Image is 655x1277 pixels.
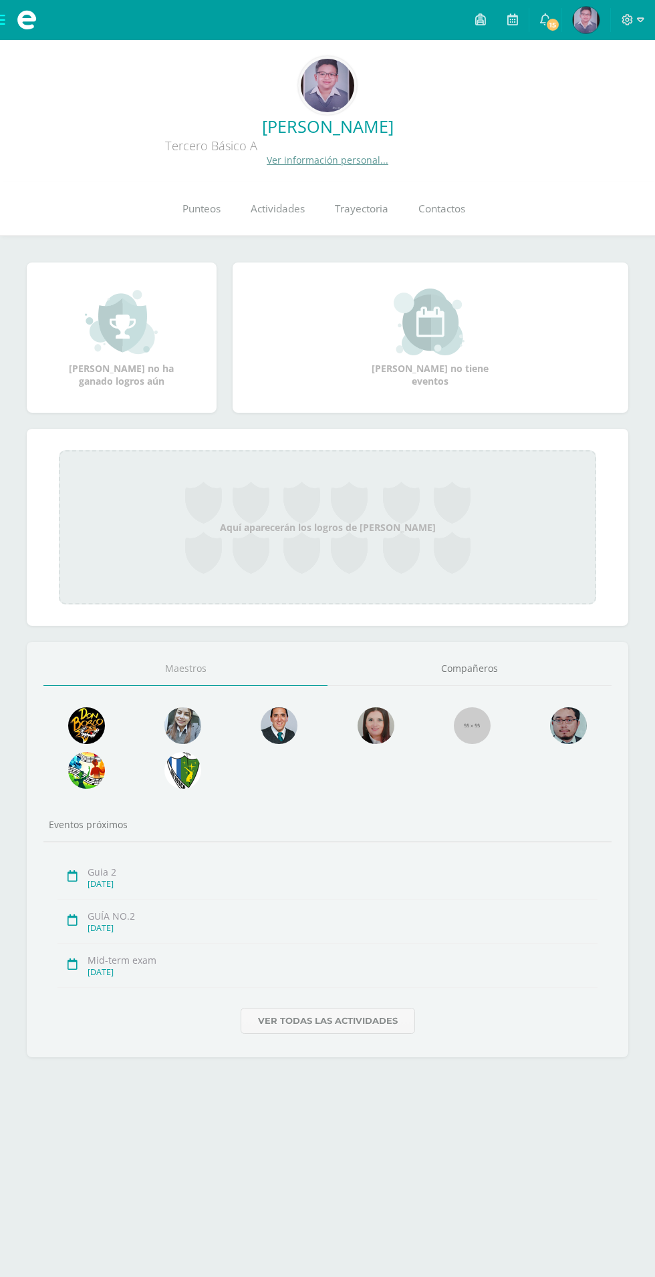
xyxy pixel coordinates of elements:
[43,652,327,686] a: Maestros
[301,59,354,112] img: f66c1820ca622e30fa393bb2f1ce8784.png
[85,289,158,355] img: achievement_small.png
[358,707,394,744] img: 67c3d6f6ad1c930a517675cdc903f95f.png
[68,707,105,744] img: 29fc2a48271e3f3676cb2cb292ff2552.png
[545,17,560,32] span: 15
[88,910,598,922] div: GUÍA NO.2
[364,289,497,387] div: [PERSON_NAME] no tiene eventos
[88,954,598,966] div: Mid-term exam
[55,289,188,387] div: [PERSON_NAME] no ha ganado logros aún
[164,752,201,789] img: 6e7c8ff660ca3d407ab6d57b0593547c.png
[267,154,388,166] a: Ver información personal...
[335,202,388,216] span: Trayectoria
[394,289,467,355] img: event_small.png
[182,202,221,216] span: Punteos
[167,182,235,236] a: Punteos
[241,1008,415,1034] a: Ver todas las actividades
[88,966,598,978] div: [DATE]
[88,878,598,890] div: [DATE]
[59,450,596,604] div: Aquí aparecerán los logros de [PERSON_NAME]
[550,707,587,744] img: d0e54f245e8330cebada5b5b95708334.png
[319,182,403,236] a: Trayectoria
[327,652,612,686] a: Compañeros
[88,922,598,934] div: [DATE]
[11,138,412,154] div: Tercero Básico A
[43,818,612,831] div: Eventos próximos
[164,707,201,744] img: 45bd7986b8947ad7e5894cbc9b781108.png
[261,707,297,744] img: eec80b72a0218df6e1b0c014193c2b59.png
[235,182,319,236] a: Actividades
[454,707,491,744] img: 55x55
[251,202,305,216] span: Actividades
[573,7,600,33] img: 774b7ba3149eed0c82d288813da4fa16.png
[403,182,480,236] a: Contactos
[11,115,644,138] a: [PERSON_NAME]
[68,752,105,789] img: a43eca2235894a1cc1b3d6ce2f11d98a.png
[418,202,465,216] span: Contactos
[88,866,598,878] div: Guia 2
